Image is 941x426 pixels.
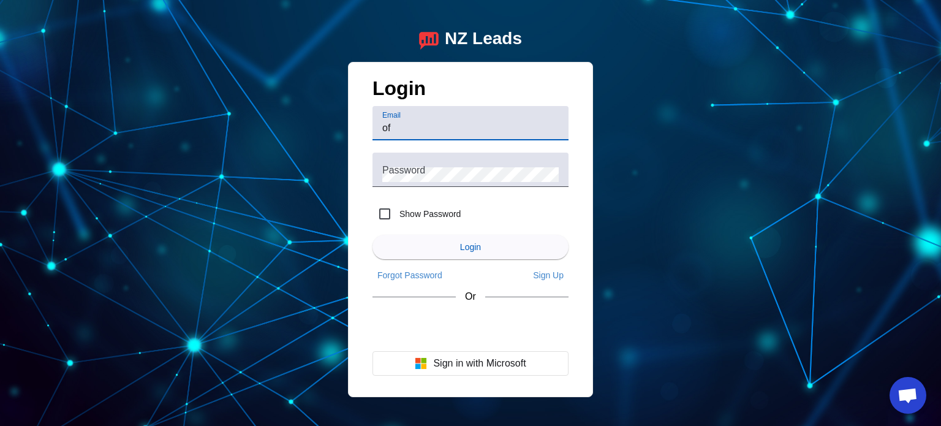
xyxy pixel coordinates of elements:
img: Microsoft logo [415,357,427,370]
span: Sign Up [533,270,564,280]
mat-label: Password [382,164,425,175]
h1: Login [372,77,569,106]
span: Forgot Password [377,270,442,280]
button: Sign in with Microsoft [372,351,569,376]
a: logoNZ Leads [419,29,522,50]
div: NZ Leads [445,29,522,50]
iframe: Sign in with Google Button [366,313,575,340]
label: Show Password [397,208,461,220]
mat-label: Email [382,111,401,119]
span: Or [465,291,476,302]
img: logo [419,29,439,50]
button: Login [372,235,569,259]
a: Open chat [890,377,926,414]
span: Login [460,242,481,252]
